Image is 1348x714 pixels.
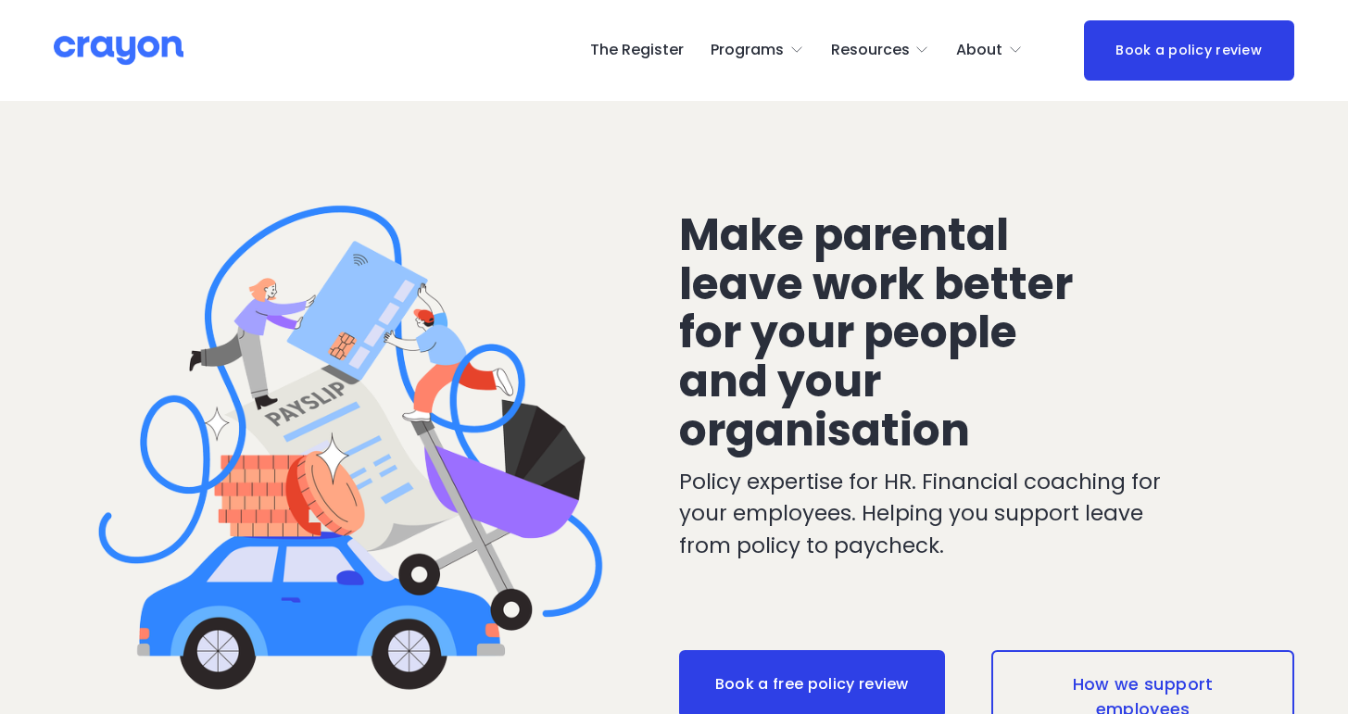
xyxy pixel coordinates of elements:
[711,35,804,65] a: folder dropdown
[679,204,1082,461] span: Make parental leave work better for your people and your organisation
[831,37,910,64] span: Resources
[590,35,684,65] a: The Register
[956,35,1023,65] a: folder dropdown
[711,37,784,64] span: Programs
[956,37,1002,64] span: About
[1084,20,1294,81] a: Book a policy review
[679,466,1190,561] p: Policy expertise for HR. Financial coaching for your employees. Helping you support leave from po...
[831,35,930,65] a: folder dropdown
[54,34,183,67] img: Crayon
